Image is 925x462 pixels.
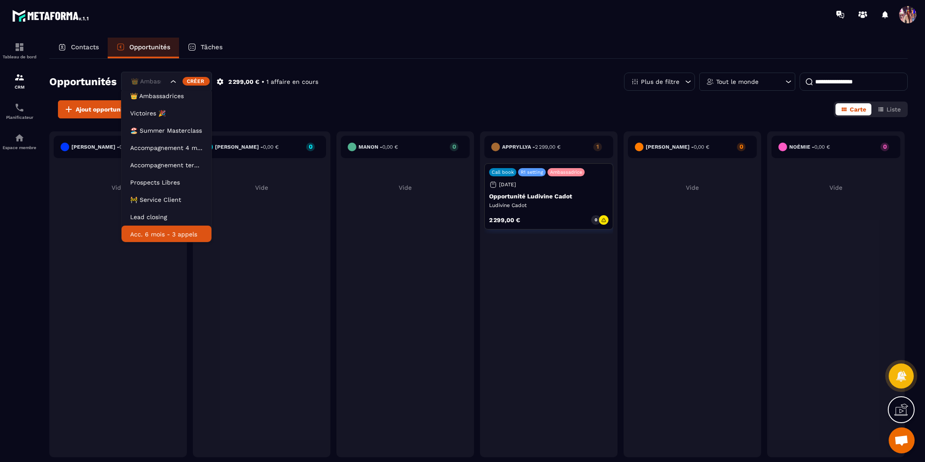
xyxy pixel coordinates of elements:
input: Search for option [129,77,168,86]
p: 2 299,00 € [228,78,259,86]
p: 0 [450,143,458,150]
a: formationformationCRM [2,66,37,96]
h2: Opportunités [49,73,117,90]
div: Créer [182,77,210,86]
a: Opportunités [108,38,179,58]
p: Espace membre [2,145,37,150]
span: 0,00 € [119,144,135,150]
h6: [PERSON_NAME] - [71,144,135,150]
p: Vide [197,184,326,191]
a: Ouvrir le chat [889,427,915,453]
span: 0,00 € [263,144,278,150]
p: Tâches [201,43,223,51]
p: Ludivine Cadot [489,202,608,209]
p: Opportunité Ludivine Cadot [489,193,608,200]
p: Call book [492,169,514,175]
p: [DATE] [499,182,516,188]
p: Victoires 🎉 [130,109,203,118]
button: Liste [872,103,906,115]
a: Contacts [49,38,108,58]
p: R1 setting [521,169,543,175]
a: schedulerschedulerPlanificateur [2,96,37,126]
p: 👑 Ambassadrices [130,92,203,100]
img: scheduler [14,102,25,113]
a: automationsautomationsEspace membre [2,126,37,156]
p: Prospects Libres [130,178,203,187]
p: 0 [880,143,889,150]
p: Tableau de bord [2,54,37,59]
h6: [PERSON_NAME] - [215,144,278,150]
img: logo [12,8,90,23]
p: 🏖️ Summer Masterclass [130,126,203,135]
div: Search for option [121,72,212,92]
p: Plus de filtre [641,79,679,85]
p: Vide [54,184,182,191]
p: Lead closing [130,213,203,221]
span: 2 299,00 € [535,144,560,150]
p: 2 299,00 € [489,217,520,223]
span: 0,00 € [814,144,830,150]
p: 0 [306,143,315,150]
p: Vide [341,184,470,191]
span: 0,00 € [694,144,709,150]
p: Vide [771,184,900,191]
p: Accompagnement terminé [130,161,203,169]
p: • [262,78,264,86]
p: 0 [737,143,746,150]
p: Acc. 6 mois - 3 appels [130,230,203,239]
p: Ambassadrice [550,169,582,175]
p: 🚧 Service Client [130,195,203,204]
p: Contacts [71,43,99,51]
p: 0 [595,217,597,223]
p: 1 affaire en cours [266,78,318,86]
p: Vide [628,184,757,191]
span: Ajout opportunité [76,105,128,114]
span: 0,00 € [382,144,398,150]
a: Tâches [179,38,231,58]
p: Planificateur [2,115,37,120]
span: Carte [850,106,866,113]
h6: Appryllya - [502,144,560,150]
p: Opportunités [129,43,170,51]
p: Tout le monde [716,79,759,85]
img: formation [14,42,25,52]
img: formation [14,72,25,83]
h6: Noémie - [789,144,830,150]
h6: [PERSON_NAME] - [646,144,709,150]
p: CRM [2,85,37,89]
p: Accompagnement 4 mois [130,143,203,152]
button: Carte [835,103,871,115]
p: 1 [593,143,602,150]
a: formationformationTableau de bord [2,35,37,66]
button: Ajout opportunité [58,100,134,118]
span: Liste [887,106,901,113]
h6: Manon - [358,144,398,150]
img: automations [14,133,25,143]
